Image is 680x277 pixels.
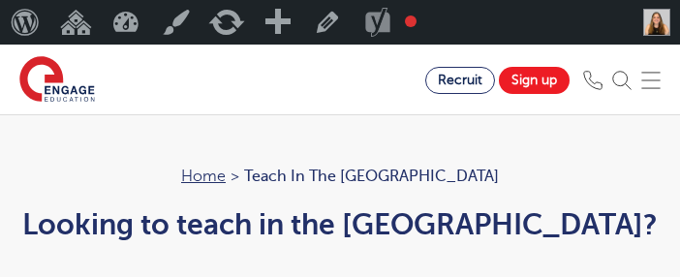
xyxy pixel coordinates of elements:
[405,15,417,27] div: Focus keyphrase not set
[244,164,499,189] span: Teach in the [GEOGRAPHIC_DATA]
[425,67,495,94] a: Recruit
[181,168,226,185] a: Home
[583,71,603,90] img: Phone
[438,73,482,87] span: Recruit
[15,164,665,189] nav: breadcrumb
[15,208,665,241] h1: Looking to teach in the [GEOGRAPHIC_DATA]?
[641,71,661,90] img: Mobile Menu
[612,71,632,90] img: Search
[499,67,570,94] a: Sign up
[231,168,239,185] span: >
[19,56,95,105] img: Engage Education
